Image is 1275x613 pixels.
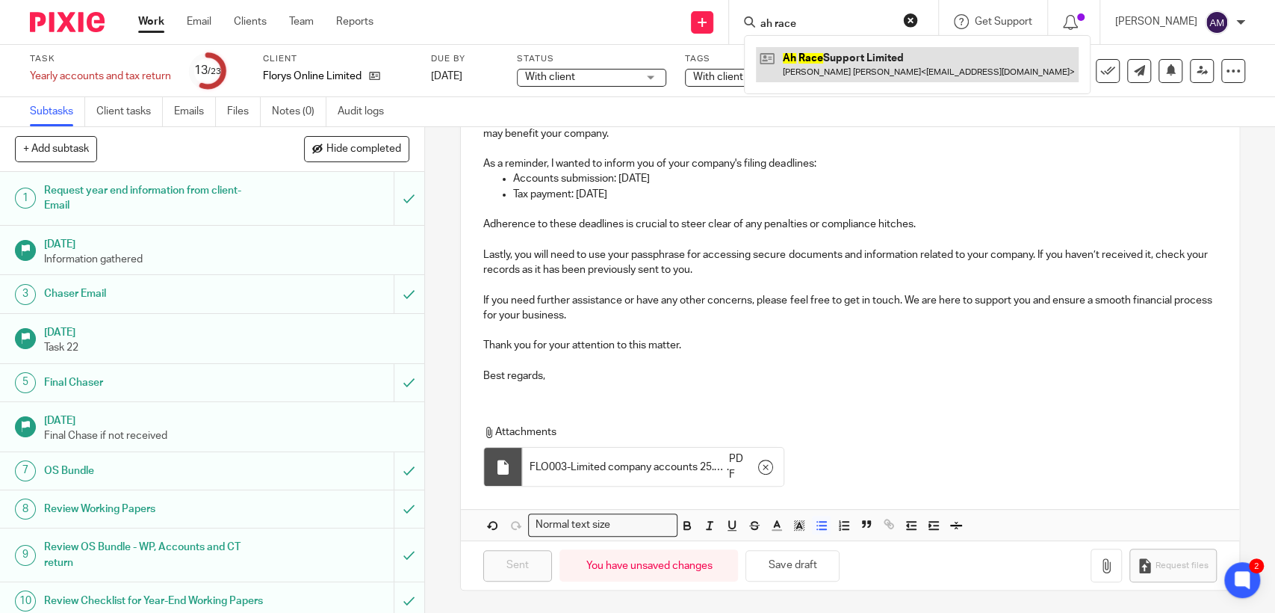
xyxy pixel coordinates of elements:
label: Status [517,53,666,65]
small: /23 [208,67,221,76]
span: With client [525,72,575,82]
div: 2 [1249,558,1264,573]
h1: OS Bundle [44,460,267,482]
h1: Review Working Papers [44,498,267,520]
button: Request files [1129,549,1216,582]
p: Lastly, you will need to use your passphrase for accessing secure documents and information relat... [483,247,1216,278]
span: [DATE] [431,71,462,81]
p: Tax payment: [DATE] [513,187,1216,202]
img: Pixie [30,12,105,32]
p: Task 22 [44,340,409,355]
label: Due by [431,53,498,65]
span: Hide completed [326,144,401,155]
h1: Final Chaser [44,372,267,394]
div: 1 [15,188,36,209]
span: FLO003-Limited company accounts 25.1-LTD-CMT-20250820 [530,460,727,475]
span: Normal text size [532,517,613,533]
span: With client (Review) + 1 [693,72,801,82]
label: Tags [685,53,834,65]
button: Clear [903,13,918,28]
p: Attachments [483,425,1196,440]
p: If you need further assistance or have any other concerns, please feel free to get in touch. We a... [483,293,1216,324]
a: Audit logs [338,97,395,126]
input: Sent [483,550,552,582]
a: Email [187,14,211,29]
button: Hide completed [304,136,409,161]
div: 10 [15,591,36,612]
span: Request files [1155,560,1209,572]
h1: Chaser Email [44,283,267,305]
div: 5 [15,372,36,393]
h1: Request year end information from client- Email [44,179,267,218]
label: Task [30,53,171,65]
div: 7 [15,460,36,481]
p: Thank you for your attention to this matter. [483,338,1216,353]
p: As a reminder, I wanted to inform you of your company's filing deadlines: [483,156,1216,171]
a: Team [289,14,314,29]
label: Client [263,53,412,65]
h1: Review OS Bundle - WP, Accounts and CT return [44,536,267,574]
h1: [DATE] [44,410,409,428]
a: Client tasks [96,97,163,126]
p: Best regards, [483,369,1216,383]
button: + Add subtask [15,136,97,161]
div: 9 [15,545,36,566]
div: 8 [15,499,36,520]
div: . [522,448,784,486]
div: 13 [194,62,221,79]
img: svg%3E [1205,10,1229,34]
a: Subtasks [30,97,85,126]
p: Information gathered [44,252,409,267]
div: Search for option [528,514,677,537]
a: Emails [174,97,216,126]
p: Adherence to these deadlines is crucial to steer clear of any penalties or compliance hitches. [483,217,1216,232]
input: Search [759,18,893,31]
a: Clients [234,14,267,29]
h1: [DATE] [44,321,409,340]
p: Florys Online Limited [263,69,362,84]
h1: [DATE] [44,233,409,252]
a: Files [227,97,261,126]
input: Search for option [615,517,668,533]
a: Reports [336,14,373,29]
div: Yearly accounts and tax return [30,69,171,84]
p: [PERSON_NAME] [1115,14,1197,29]
a: Work [138,14,164,29]
div: You have unsaved changes [559,549,738,582]
span: PDF [729,452,747,482]
h1: Review Checklist for Year-End Working Papers [44,590,267,612]
button: Save draft [745,550,840,582]
p: Accounts submission: [DATE] [513,171,1216,186]
span: Get Support [975,16,1032,27]
p: Final Chase if not received [44,428,409,443]
div: 3 [15,284,36,305]
a: Notes (0) [272,97,326,126]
